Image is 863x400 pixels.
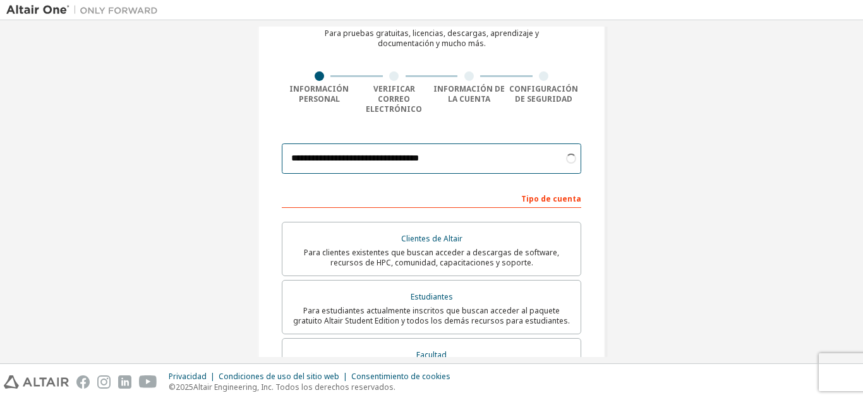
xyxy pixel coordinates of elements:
[521,193,581,204] font: Tipo de cuenta
[139,375,157,389] img: youtube.svg
[97,375,111,389] img: instagram.svg
[433,83,505,104] font: Información de la cuenta
[219,371,339,382] font: Condiciones de uso del sitio web
[6,4,164,16] img: Altair Uno
[411,291,453,302] font: Estudiantes
[366,83,422,114] font: Verificar correo electrónico
[509,83,578,104] font: Configuración de seguridad
[416,349,447,360] font: Facultad
[4,375,69,389] img: altair_logo.svg
[289,83,349,104] font: Información personal
[293,305,570,326] font: Para estudiantes actualmente inscritos que buscan acceder al paquete gratuito Altair Student Edit...
[325,28,539,39] font: Para pruebas gratuitas, licencias, descargas, aprendizaje y
[378,38,486,49] font: documentación y mucho más.
[176,382,193,392] font: 2025
[76,375,90,389] img: facebook.svg
[193,382,395,392] font: Altair Engineering, Inc. Todos los derechos reservados.
[169,382,176,392] font: ©
[351,371,450,382] font: Consentimiento de cookies
[169,371,207,382] font: Privacidad
[401,233,462,244] font: Clientes de Altair
[118,375,131,389] img: linkedin.svg
[304,247,559,268] font: Para clientes existentes que buscan acceder a descargas de software, recursos de HPC, comunidad, ...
